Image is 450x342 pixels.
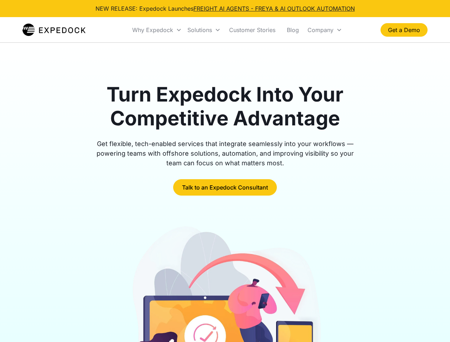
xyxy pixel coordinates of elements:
[22,23,86,37] a: home
[185,18,223,42] div: Solutions
[129,18,185,42] div: Why Expedock
[173,179,277,196] a: Talk to an Expedock Consultant
[223,18,281,42] a: Customer Stories
[414,308,450,342] iframe: Chat Widget
[307,26,333,33] div: Company
[381,23,428,37] a: Get a Demo
[88,83,362,130] h1: Turn Expedock Into Your Competitive Advantage
[95,4,355,13] div: NEW RELEASE: Expedock Launches
[193,5,355,12] a: FREIGHT AI AGENTS - FREYA & AI OUTLOOK AUTOMATION
[281,18,305,42] a: Blog
[88,139,362,168] div: Get flexible, tech-enabled services that integrate seamlessly into your workflows — powering team...
[132,26,173,33] div: Why Expedock
[22,23,86,37] img: Expedock Logo
[187,26,212,33] div: Solutions
[305,18,345,42] div: Company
